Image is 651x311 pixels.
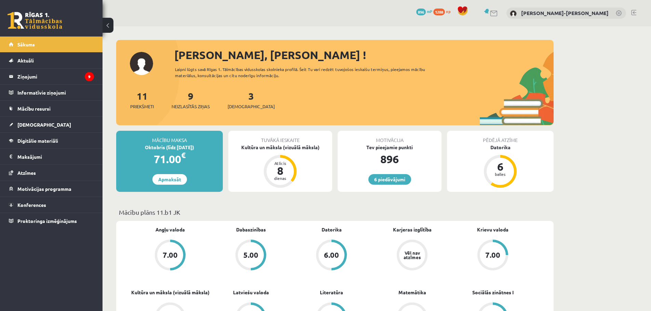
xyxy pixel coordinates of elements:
[270,176,290,180] div: dienas
[155,226,185,233] a: Angļu valoda
[416,9,426,15] span: 896
[116,151,223,167] div: 71.00
[9,165,94,181] a: Atzīmes
[477,226,508,233] a: Krievu valoda
[17,105,51,112] span: Mācību resursi
[433,9,454,14] a: 1288 xp
[243,251,258,259] div: 5.00
[485,251,500,259] div: 7.00
[181,150,186,160] span: €
[85,72,94,81] i: 9
[372,240,452,272] a: Vēl nav atzīmes
[393,226,432,233] a: Karjeras izglītība
[416,9,432,14] a: 896 mP
[320,289,343,296] a: Literatūra
[174,47,554,63] div: [PERSON_NAME], [PERSON_NAME] !
[403,251,422,259] div: Vēl nav atzīmes
[338,144,442,151] div: Tev pieejamie punkti
[228,103,275,110] span: [DEMOGRAPHIC_DATA]
[9,133,94,149] a: Digitālie materiāli
[427,9,432,14] span: mP
[322,226,342,233] a: Datorika
[119,208,551,217] p: Mācību plāns 11.b1 JK
[433,9,445,15] span: 1288
[131,289,209,296] a: Kultūra un māksla (vizuālā māksla)
[211,240,291,272] a: 5.00
[17,41,35,47] span: Sākums
[447,131,554,144] div: Pēdējā atzīme
[17,218,77,224] span: Proktoringa izmēģinājums
[17,170,36,176] span: Atzīmes
[228,90,275,110] a: 3[DEMOGRAPHIC_DATA]
[490,172,511,176] div: balles
[338,131,442,144] div: Motivācija
[9,117,94,132] a: [DEMOGRAPHIC_DATA]
[172,90,210,110] a: 9Neizlasītās ziņas
[472,289,514,296] a: Sociālās zinātnes I
[324,251,339,259] div: 6.00
[452,240,533,272] a: 7.00
[398,289,426,296] a: Matemātika
[172,103,210,110] span: Neizlasītās ziņas
[17,122,71,128] span: [DEMOGRAPHIC_DATA]
[228,144,332,151] div: Kultūra un māksla (vizuālā māksla)
[9,181,94,197] a: Motivācijas programma
[175,66,437,79] div: Laipni lūgts savā Rīgas 1. Tālmācības vidusskolas skolnieka profilā. Šeit Tu vari redzēt tuvojošo...
[9,53,94,68] a: Aktuāli
[447,144,554,151] div: Datorika
[116,131,223,144] div: Mācību maksa
[338,151,442,167] div: 896
[17,138,58,144] span: Digitālie materiāli
[236,226,266,233] a: Dabaszinības
[9,197,94,213] a: Konferences
[130,240,211,272] a: 7.00
[270,165,290,176] div: 8
[17,57,34,63] span: Aktuāli
[446,9,450,14] span: xp
[17,85,94,100] legend: Informatīvie ziņojumi
[152,174,187,185] a: Apmaksāt
[9,101,94,116] a: Mācību resursi
[291,240,372,272] a: 6.00
[233,289,269,296] a: Latviešu valoda
[130,90,154,110] a: 11Priekšmeti
[228,131,332,144] div: Tuvākā ieskaite
[17,186,71,192] span: Motivācijas programma
[17,202,46,208] span: Konferences
[9,213,94,229] a: Proktoringa izmēģinājums
[368,174,411,185] a: 6 piedāvājumi
[17,149,94,165] legend: Maksājumi
[490,161,511,172] div: 6
[521,10,609,16] a: [PERSON_NAME]-[PERSON_NAME]
[130,103,154,110] span: Priekšmeti
[8,12,62,29] a: Rīgas 1. Tālmācības vidusskola
[9,85,94,100] a: Informatīvie ziņojumi
[510,10,517,17] img: Martins Frīdenbergs-Tomašs
[9,37,94,52] a: Sākums
[9,69,94,84] a: Ziņojumi9
[9,149,94,165] a: Maksājumi
[447,144,554,189] a: Datorika 6 balles
[116,144,223,151] div: Oktobris (līdz [DATE])
[228,144,332,189] a: Kultūra un māksla (vizuālā māksla) Atlicis 8 dienas
[163,251,178,259] div: 7.00
[17,69,94,84] legend: Ziņojumi
[270,161,290,165] div: Atlicis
